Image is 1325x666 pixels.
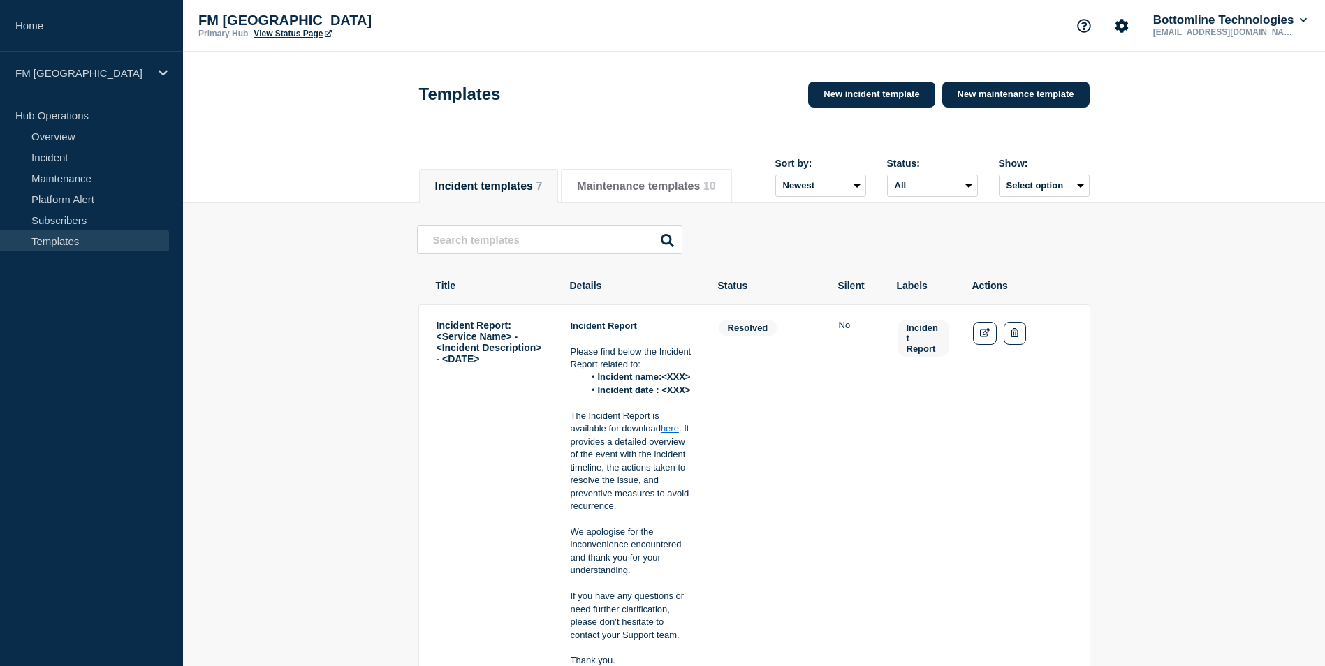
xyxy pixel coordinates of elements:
[775,158,866,169] div: Sort by:
[887,158,978,169] div: Status:
[808,82,935,108] a: New incident template
[775,175,866,197] select: Sort by
[536,180,542,192] span: 7
[898,320,949,357] span: Incident Report
[571,410,695,513] p: The Incident Report is available for download . It provides a detailed overview of the event with...
[719,320,777,336] span: resolved
[837,279,874,292] th: Silent
[419,84,501,104] h1: Templates
[973,322,997,345] a: Edit
[198,29,248,38] p: Primary Hub
[1150,27,1296,37] p: [EMAIL_ADDRESS][DOMAIN_NAME]
[717,279,815,292] th: Status
[254,29,331,38] a: View Status Page
[999,158,1090,169] div: Show:
[1150,13,1310,27] button: Bottomline Technologies
[1107,11,1136,40] button: Account settings
[577,180,715,193] button: Maintenance templates 10
[887,175,978,197] select: Status
[703,180,716,192] span: 10
[896,279,949,292] th: Labels
[571,526,695,577] p: We apologise for the inconvenience encountered and thank you for your understanding.
[1069,11,1099,40] button: Support
[598,371,691,382] strong: Incident name:<XXX>
[15,67,149,79] p: FM [GEOGRAPHIC_DATA]
[569,279,695,292] th: Details
[942,82,1090,108] a: New maintenance template
[198,13,478,29] p: FM [GEOGRAPHIC_DATA]
[435,279,547,292] th: Title
[571,346,695,371] p: Please find below the Incident Report related to:
[435,180,543,193] button: Incident templates 7
[598,385,691,395] strong: Incident date : <XXX>
[571,320,637,331] strong: Incident Report
[1004,322,1025,345] button: Delete
[972,279,1072,292] th: Actions
[999,175,1090,197] button: Select option
[661,423,679,434] a: here
[571,590,695,642] p: If you have any questions or need further clarification, please don’t hesitate to contact your Su...
[417,225,682,254] input: Search templates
